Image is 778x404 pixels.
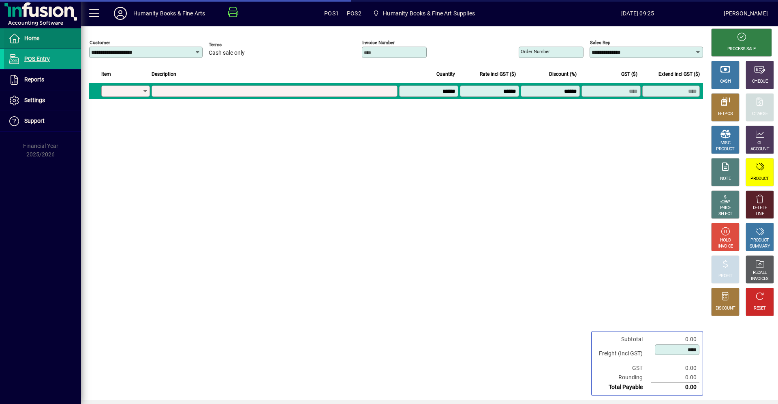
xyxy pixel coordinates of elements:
div: PRODUCT [750,237,769,244]
div: SUMMARY [750,244,770,250]
a: Support [4,111,81,131]
span: POS Entry [24,56,50,62]
div: RESET [754,306,766,312]
td: Total Payable [595,383,651,392]
td: Rounding [595,373,651,383]
span: Support [24,118,45,124]
mat-label: Customer [90,40,110,45]
mat-label: Sales rep [590,40,610,45]
mat-label: Order number [521,49,550,54]
mat-label: Invoice number [362,40,395,45]
button: Profile [107,6,133,21]
span: Cash sale only [209,50,245,56]
div: PROCESS SALE [727,46,756,52]
span: Item [101,70,111,79]
div: INVOICES [751,276,768,282]
a: Settings [4,90,81,111]
div: NOTE [720,176,731,182]
td: Subtotal [595,335,651,344]
td: Freight (Incl GST) [595,344,651,363]
div: PRODUCT [750,176,769,182]
span: Home [24,35,39,41]
div: SELECT [718,211,733,217]
a: Reports [4,70,81,90]
div: INVOICE [718,244,733,250]
span: Humanity Books & Fine Art Supplies [370,6,478,21]
div: Humanity Books & Fine Arts [133,7,205,20]
div: EFTPOS [718,111,733,117]
td: 0.00 [651,383,699,392]
div: CHEQUE [752,79,767,85]
span: Extend incl GST ($) [658,70,700,79]
div: MISC [720,140,730,146]
td: GST [595,363,651,373]
span: Humanity Books & Fine Art Supplies [383,7,475,20]
div: RECALL [753,270,767,276]
div: PRODUCT [716,146,734,152]
div: DISCOUNT [716,306,735,312]
span: POS2 [347,7,361,20]
div: CHARGE [752,111,768,117]
div: DELETE [753,205,767,211]
span: [DATE] 09:25 [552,7,724,20]
div: [PERSON_NAME] [724,7,768,20]
span: Quantity [436,70,455,79]
div: PROFIT [718,273,732,279]
span: Rate incl GST ($) [480,70,516,79]
td: 0.00 [651,363,699,373]
div: CASH [720,79,731,85]
div: PRICE [720,205,731,211]
td: 0.00 [651,373,699,383]
span: Reports [24,76,44,83]
div: LINE [756,211,764,217]
td: 0.00 [651,335,699,344]
span: Terms [209,42,257,47]
span: Description [152,70,176,79]
div: HOLD [720,237,731,244]
div: GL [757,140,763,146]
span: POS1 [324,7,339,20]
a: Home [4,28,81,49]
span: Discount (%) [549,70,577,79]
div: ACCOUNT [750,146,769,152]
span: GST ($) [621,70,637,79]
span: Settings [24,97,45,103]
